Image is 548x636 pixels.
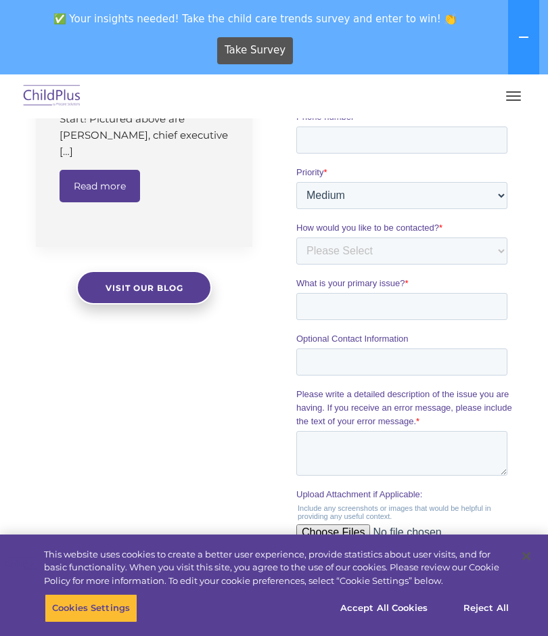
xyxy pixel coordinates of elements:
[511,541,541,571] button: Close
[45,594,137,622] button: Cookies Settings
[5,5,505,32] span: ✅ Your insights needed! Take the child care trends survey and enter to win! 👏
[76,271,212,304] a: Visit our blog
[44,548,510,588] div: This website uses cookies to create a better user experience, provide statistics about user visit...
[217,37,294,64] a: Take Survey
[20,81,84,112] img: ChildPlus by Procare Solutions
[60,170,140,202] a: Read more
[225,39,286,62] span: Take Survey
[333,594,435,622] button: Accept All Cookies
[105,283,183,293] span: Visit our blog
[444,594,528,622] button: Reject All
